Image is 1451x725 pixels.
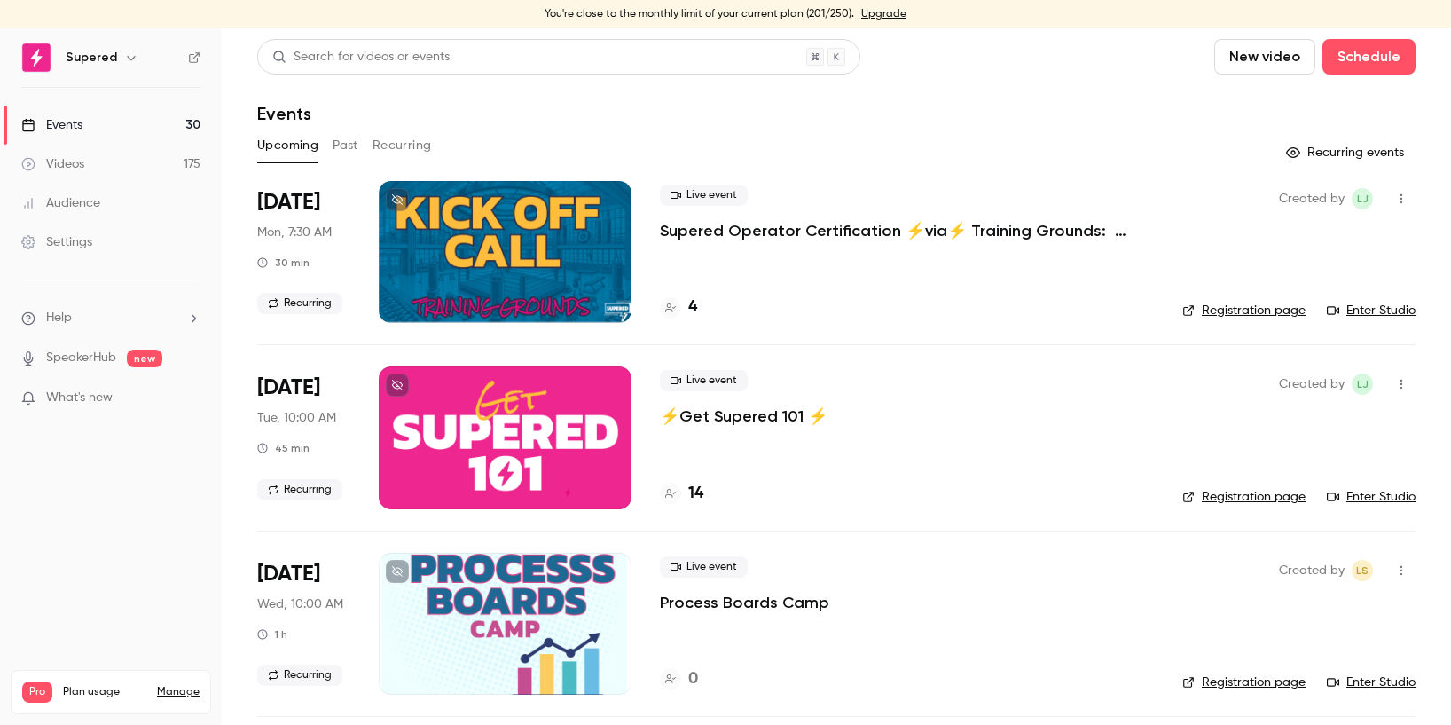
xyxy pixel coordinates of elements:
[660,406,827,427] a: ⚡️Get Supered 101 ⚡️
[179,390,200,406] iframe: Noticeable Trigger
[21,116,82,134] div: Events
[1357,374,1369,395] span: LJ
[1327,302,1416,319] a: Enter Studio
[1352,374,1373,395] span: Lindsay John
[257,479,342,500] span: Recurring
[660,370,748,391] span: Live event
[66,49,117,67] h6: Supered
[257,374,320,402] span: [DATE]
[21,194,100,212] div: Audience
[257,665,342,686] span: Recurring
[46,349,116,367] a: SpeakerHub
[1279,560,1345,581] span: Created by
[257,181,350,323] div: Sep 15 Mon, 9:30 AM (America/New York)
[688,296,697,319] h4: 4
[660,185,748,206] span: Live event
[1327,488,1416,506] a: Enter Studio
[861,7,906,21] a: Upgrade
[660,482,703,506] a: 14
[1279,188,1345,209] span: Created by
[22,682,52,703] span: Pro
[22,43,51,72] img: Supered
[257,188,320,217] span: [DATE]
[660,667,698,691] a: 0
[21,309,200,327] li: help-dropdown-opener
[688,667,698,691] h4: 0
[1214,39,1315,75] button: New video
[688,482,703,506] h4: 14
[1352,560,1373,581] span: Lindsey Smith
[257,256,310,270] div: 30 min
[660,556,748,578] span: Live event
[1322,39,1416,75] button: Schedule
[257,224,332,241] span: Mon, 7:30 AM
[1352,188,1373,209] span: Lindsay John
[257,293,342,314] span: Recurring
[1182,674,1306,691] a: Registration page
[660,592,829,613] a: Process Boards Camp
[1357,188,1369,209] span: LJ
[257,441,310,455] div: 45 min
[272,48,450,67] div: Search for videos or events
[127,350,162,367] span: new
[333,131,358,160] button: Past
[21,233,92,251] div: Settings
[257,560,320,588] span: [DATE]
[1182,488,1306,506] a: Registration page
[63,685,146,699] span: Plan usage
[21,155,84,173] div: Videos
[257,553,350,695] div: Sep 17 Wed, 10:00 AM (America/Denver)
[257,409,336,427] span: Tue, 10:00 AM
[1356,560,1369,581] span: LS
[1278,138,1416,167] button: Recurring events
[660,220,1154,241] a: Supered Operator Certification ⚡️via⚡️ Training Grounds: Kickoff Call
[46,389,113,407] span: What's new
[373,131,432,160] button: Recurring
[257,131,318,160] button: Upcoming
[257,627,287,642] div: 1 h
[157,685,200,699] a: Manage
[1182,302,1306,319] a: Registration page
[1327,674,1416,691] a: Enter Studio
[257,103,311,124] h1: Events
[1279,374,1345,395] span: Created by
[46,309,72,327] span: Help
[257,366,350,508] div: Sep 16 Tue, 12:00 PM (America/New York)
[660,296,697,319] a: 4
[257,595,343,613] span: Wed, 10:00 AM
